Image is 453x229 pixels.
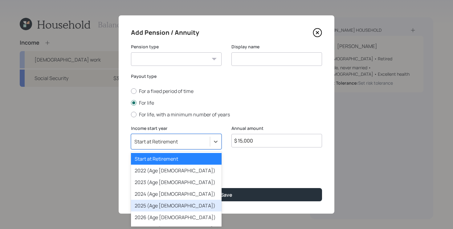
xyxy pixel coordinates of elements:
[131,176,222,188] div: 2023 (Age [DEMOGRAPHIC_DATA])
[131,111,322,118] label: For life, with a minimum number of years
[231,44,322,50] label: Display name
[131,200,222,211] div: 2025 (Age [DEMOGRAPHIC_DATA])
[221,191,232,198] div: Save
[131,125,222,131] label: Income start year
[131,88,322,94] label: For a fixed period of time
[131,188,222,200] div: 2024 (Age [DEMOGRAPHIC_DATA])
[131,165,222,176] div: 2022 (Age [DEMOGRAPHIC_DATA])
[131,99,322,106] label: For life
[131,188,322,201] button: Save
[131,28,199,38] h4: Add Pension / Annuity
[131,73,322,79] label: Payout type
[131,153,222,165] div: Start at Retirement
[134,138,178,145] div: Start at Retirement
[231,125,322,131] label: Annual amount
[131,211,222,223] div: 2026 (Age [DEMOGRAPHIC_DATA])
[131,44,222,50] label: Pension type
